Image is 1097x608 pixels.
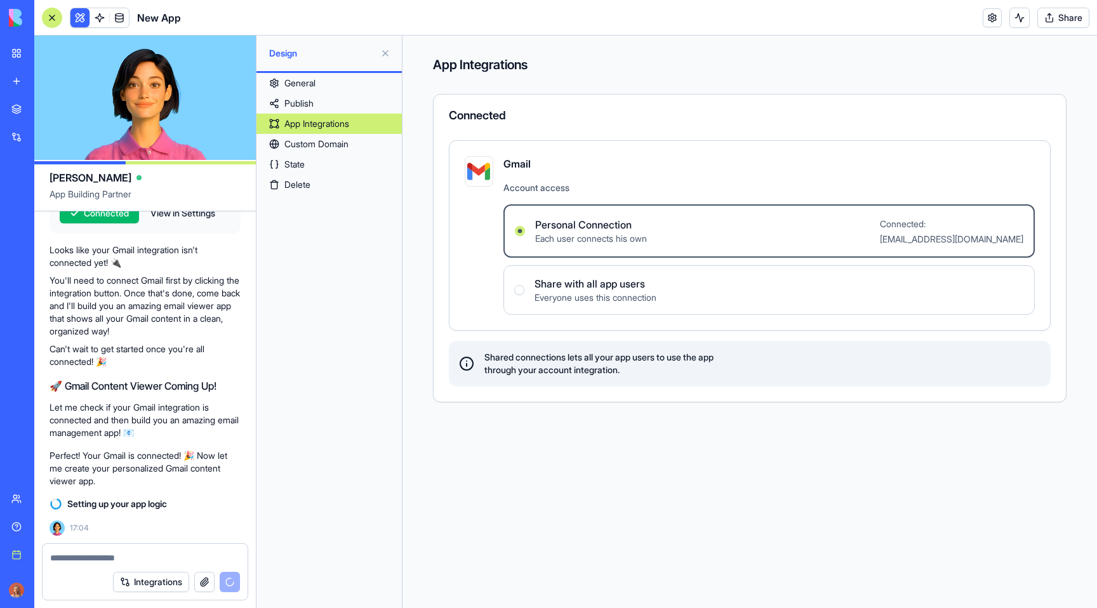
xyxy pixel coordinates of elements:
[256,175,402,195] a: Delete
[9,583,24,598] img: Marina_gj5dtt.jpg
[256,73,402,93] a: General
[256,93,402,114] a: Publish
[9,9,88,27] img: logo
[50,343,241,368] p: Can't wait to get started once you're all connected! 🎉
[515,226,525,236] button: Personal ConnectionEach user connects his ownConnected:[EMAIL_ADDRESS][DOMAIN_NAME]
[50,520,65,536] img: Ella_00000_wcx2te.png
[535,232,647,245] span: Each user connects his own
[50,188,241,211] span: App Building Partner
[880,218,1023,244] span: Connected: [EMAIL_ADDRESS][DOMAIN_NAME]
[256,154,402,175] a: State
[503,156,1035,171] span: Gmail
[113,572,189,592] button: Integrations
[50,378,241,393] h2: 🚀 Gmail Content Viewer Coming Up!
[50,274,241,338] p: You'll need to connect Gmail first by clicking the integration button. Once that's done, come bac...
[137,10,181,25] h1: New App
[535,276,656,291] span: Share with all app users
[256,134,402,154] a: Custom Domain
[144,203,222,223] button: View in Settings
[70,523,89,533] span: 17:04
[467,160,490,183] img: gmail
[535,291,656,304] span: Everyone uses this connection
[433,56,1067,74] h4: App Integrations
[269,47,375,60] span: Design
[50,170,131,185] span: [PERSON_NAME]
[50,244,241,269] p: Looks like your Gmail integration isn't connected yet! 🔌
[50,449,241,487] p: Perfect! Your Gmail is connected! 🎉 Now let me create your personalized Gmail content viewer app.
[503,182,1035,194] span: Account access
[484,351,714,376] span: Shared connections lets all your app users to use the app through your account integration.
[256,114,402,134] a: App Integrations
[535,217,647,232] span: Personal Connection
[514,285,524,295] button: Share with all app usersEveryone uses this connection
[67,498,167,510] span: Setting up your app logic
[1037,8,1089,28] button: Share
[60,203,139,223] button: Connected
[449,110,1051,121] div: Connected
[84,207,129,220] span: Connected
[50,401,241,439] p: Let me check if your Gmail integration is connected and then build you an amazing email managemen...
